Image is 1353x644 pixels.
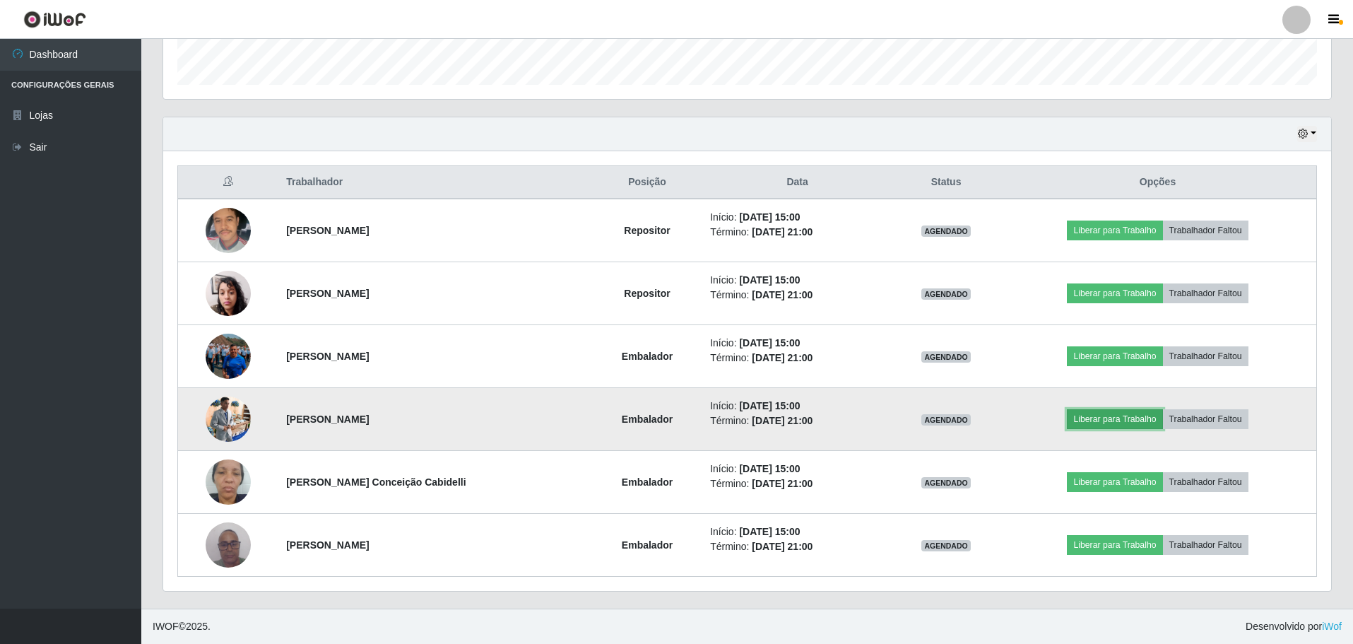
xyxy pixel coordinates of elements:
[752,541,813,552] time: [DATE] 21:00
[1163,409,1248,429] button: Trabalhador Faltou
[1163,283,1248,303] button: Trabalhador Faltou
[1163,346,1248,366] button: Trabalhador Faltou
[622,539,673,551] strong: Embalador
[710,539,885,554] li: Término:
[710,525,885,539] li: Início:
[1067,346,1162,366] button: Liberar para Trabalho
[921,288,971,300] span: AGENDADO
[206,452,251,512] img: 1759240507251.jpeg
[710,225,885,240] li: Término:
[286,225,369,236] strong: [PERSON_NAME]
[710,476,885,491] li: Término:
[1322,621,1342,632] a: iWof
[622,476,673,488] strong: Embalador
[206,316,251,397] img: 1748446152061.jpeg
[739,337,800,349] time: [DATE] 15:00
[1246,619,1342,634] span: Desenvolvido por
[710,462,885,476] li: Início:
[278,166,593,199] th: Trabalhador
[286,539,369,551] strong: [PERSON_NAME]
[752,352,813,363] time: [DATE] 21:00
[702,166,893,199] th: Data
[286,351,369,362] strong: [PERSON_NAME]
[286,414,369,425] strong: [PERSON_NAME]
[206,263,251,323] img: 1757880364247.jpeg
[739,211,800,223] time: [DATE] 15:00
[739,274,800,286] time: [DATE] 15:00
[1163,472,1248,492] button: Trabalhador Faltou
[710,351,885,365] li: Término:
[921,540,971,551] span: AGENDADO
[624,225,670,236] strong: Repositor
[1163,221,1248,240] button: Trabalhador Faltou
[1067,472,1162,492] button: Liberar para Trabalho
[921,351,971,363] span: AGENDADO
[1067,409,1162,429] button: Liberar para Trabalho
[921,477,971,488] span: AGENDADO
[710,273,885,288] li: Início:
[752,478,813,489] time: [DATE] 21:00
[593,166,702,199] th: Posição
[999,166,1316,199] th: Opções
[153,619,211,634] span: © 2025 .
[752,226,813,238] time: [DATE] 21:00
[710,336,885,351] li: Início:
[624,288,670,299] strong: Repositor
[622,414,673,425] strong: Embalador
[921,414,971,426] span: AGENDADO
[710,288,885,303] li: Término:
[739,463,800,474] time: [DATE] 15:00
[1163,535,1248,555] button: Trabalhador Faltou
[1067,535,1162,555] button: Liberar para Trabalho
[893,166,999,199] th: Status
[1067,221,1162,240] button: Liberar para Trabalho
[739,526,800,537] time: [DATE] 15:00
[206,389,251,449] img: 1757441957517.jpeg
[710,210,885,225] li: Início:
[710,414,885,428] li: Término:
[710,399,885,414] li: Início:
[286,476,466,488] strong: [PERSON_NAME] Conceição Cabidelli
[752,289,813,300] time: [DATE] 21:00
[23,11,86,28] img: CoreUI Logo
[153,621,179,632] span: IWOF
[739,400,800,411] time: [DATE] 15:00
[206,190,251,271] img: 1757527794518.jpeg
[921,226,971,237] span: AGENDADO
[206,515,251,575] img: 1758737103352.jpeg
[286,288,369,299] strong: [PERSON_NAME]
[622,351,673,362] strong: Embalador
[1067,283,1162,303] button: Liberar para Trabalho
[752,415,813,426] time: [DATE] 21:00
